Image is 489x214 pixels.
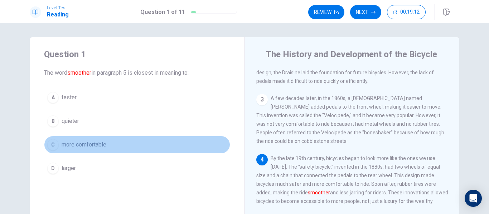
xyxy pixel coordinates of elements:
[308,190,330,195] font: smoother
[44,49,230,60] h4: Question 1
[256,95,444,144] span: A few decades later, in the 1860s, a [DEMOGRAPHIC_DATA] named [PERSON_NAME] added pedals to the f...
[62,93,77,102] span: faster
[44,136,230,154] button: Cmore comfortable
[47,163,59,174] div: D
[47,115,59,127] div: B
[256,94,268,105] div: 3
[387,5,426,19] button: 00:19:12
[140,8,185,16] h1: Question 1 of 11
[465,190,482,207] div: Open Intercom Messenger
[400,9,420,15] span: 00:19:12
[44,112,230,130] button: Bquieter
[44,69,230,77] span: The word in paragraph 5 is closest in meaning to:
[47,139,59,150] div: C
[62,164,76,173] span: larger
[256,155,448,204] span: By the late 19th century, bicycles began to look more like the ones we use [DATE]. The "safety bi...
[47,5,69,10] span: Level Test
[67,69,91,76] font: smoother
[62,117,79,125] span: quieter
[47,10,69,19] h1: Reading
[44,159,230,177] button: Dlarger
[47,92,59,103] div: A
[256,154,268,165] div: 4
[266,49,437,60] h4: The History and Development of the Bicycle
[350,5,381,19] button: Next
[62,140,106,149] span: more comfortable
[44,89,230,106] button: Afaster
[308,5,344,19] button: Review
